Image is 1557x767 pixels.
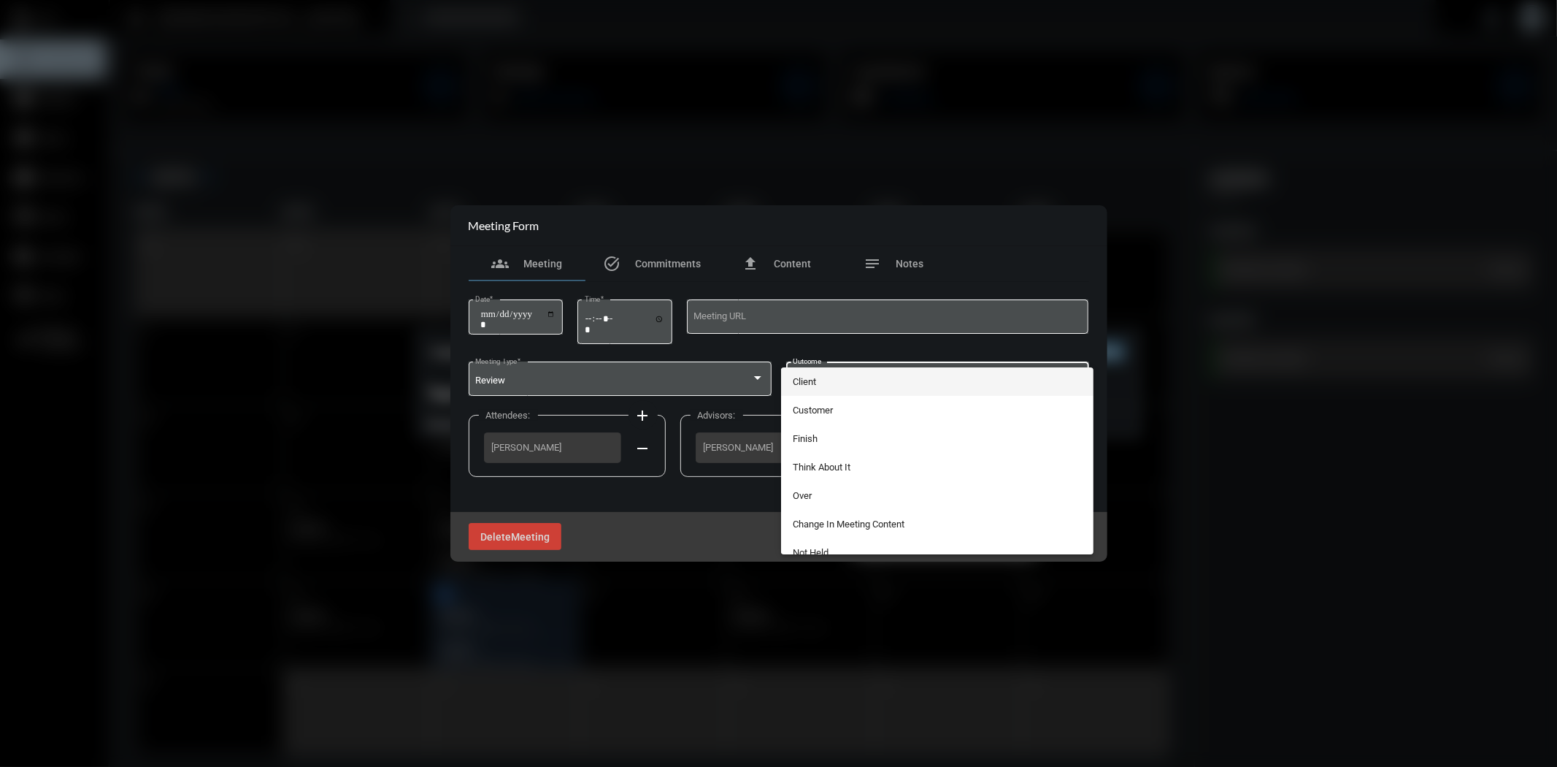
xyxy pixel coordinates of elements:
span: Think About It [793,453,1082,481]
span: Over [793,481,1082,510]
span: Change In Meeting Content [793,510,1082,538]
span: Not Held [793,538,1082,567]
span: Client [793,367,1082,396]
span: Customer [793,396,1082,424]
span: Finish [793,424,1082,453]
